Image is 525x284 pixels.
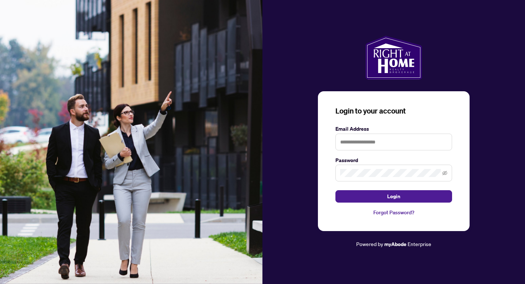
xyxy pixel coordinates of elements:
img: ma-logo [365,36,422,80]
span: Login [387,191,400,202]
a: Forgot Password? [335,208,452,216]
h3: Login to your account [335,106,452,116]
button: Login [335,190,452,203]
a: myAbode [384,240,407,248]
label: Password [335,156,452,164]
span: eye-invisible [442,170,447,176]
span: Enterprise [408,241,431,247]
span: Powered by [356,241,383,247]
label: Email Address [335,125,452,133]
